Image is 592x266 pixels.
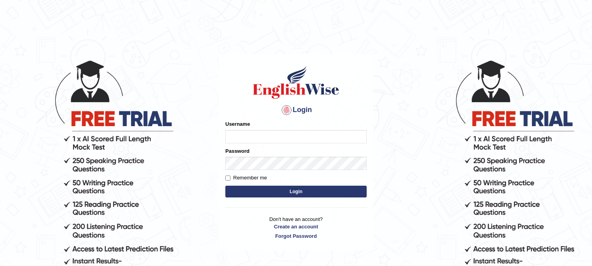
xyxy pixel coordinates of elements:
button: Login [225,186,367,197]
a: Forgot Password [225,232,367,240]
img: Logo of English Wise sign in for intelligent practice with AI [251,65,341,100]
a: Create an account [225,223,367,230]
input: Remember me [225,176,230,181]
h4: Login [225,104,367,116]
label: Username [225,120,250,128]
p: Don't have an account? [225,215,367,240]
label: Remember me [225,174,267,182]
label: Password [225,147,249,155]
